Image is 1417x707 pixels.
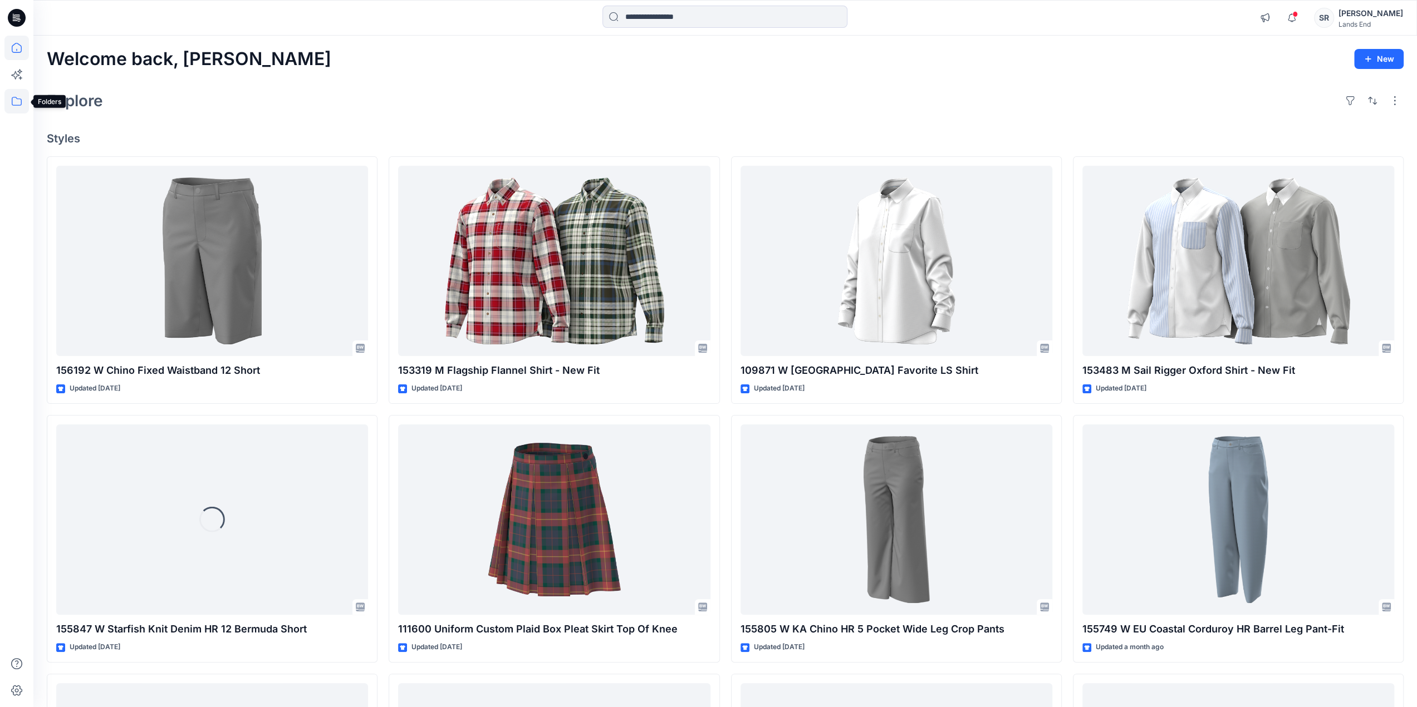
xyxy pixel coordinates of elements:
p: Updated a month ago [1096,641,1164,653]
h2: Welcome back, [PERSON_NAME] [47,49,331,70]
p: 109871 W [GEOGRAPHIC_DATA] Favorite LS Shirt [741,363,1052,378]
p: Updated [DATE] [70,641,120,653]
div: Lands End [1338,20,1403,28]
p: 153319 M Flagship Flannel Shirt - New Fit [398,363,710,378]
p: 156192 W Chino Fixed Waistband 12 Short [56,363,368,378]
a: 111600 Uniform Custom Plaid Box Pleat Skirt Top Of Knee [398,424,710,615]
p: 155847 W Starfish Knit Denim HR 12 Bermuda Short [56,621,368,637]
button: New [1354,49,1404,69]
h2: Explore [47,92,103,110]
a: 153483 M Sail Rigger Oxford Shirt - New Fit [1082,166,1394,357]
p: Updated [DATE] [1096,383,1146,394]
p: 155805 W KA Chino HR 5 Pocket Wide Leg Crop Pants [741,621,1052,637]
a: 153319 M Flagship Flannel Shirt - New Fit [398,166,710,357]
a: 155805 W KA Chino HR 5 Pocket Wide Leg Crop Pants [741,424,1052,615]
h4: Styles [47,132,1404,145]
p: 111600 Uniform Custom Plaid Box Pleat Skirt Top Of Knee [398,621,710,637]
p: Updated [DATE] [411,383,462,394]
a: 155749 W EU Coastal Corduroy HR Barrel Leg Pant-Fit [1082,424,1394,615]
a: 109871 W Oxford Favorite LS Shirt [741,166,1052,357]
div: [PERSON_NAME] [1338,7,1403,20]
p: Updated [DATE] [70,383,120,394]
p: 153483 M Sail Rigger Oxford Shirt - New Fit [1082,363,1394,378]
div: SR [1314,8,1334,28]
a: 156192 W Chino Fixed Waistband 12 Short [56,166,368,357]
p: Updated [DATE] [411,641,462,653]
p: 155749 W EU Coastal Corduroy HR Barrel Leg Pant-Fit [1082,621,1394,637]
p: Updated [DATE] [754,383,805,394]
p: Updated [DATE] [754,641,805,653]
